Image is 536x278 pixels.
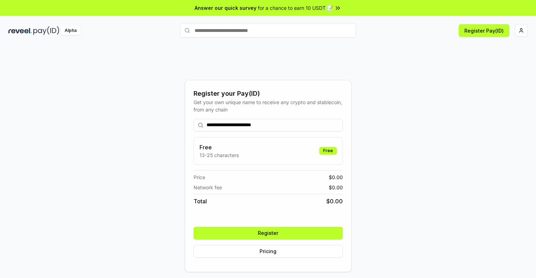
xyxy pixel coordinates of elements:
[200,143,239,151] h3: Free
[329,184,343,191] span: $ 0.00
[194,89,343,99] div: Register your Pay(ID)
[194,245,343,258] button: Pricing
[194,174,205,181] span: Price
[8,26,32,35] img: reveel_dark
[326,197,343,205] span: $ 0.00
[194,99,343,113] div: Get your own unique name to receive any crypto and stablecoin, from any chain
[329,174,343,181] span: $ 0.00
[194,197,207,205] span: Total
[459,24,509,37] button: Register Pay(ID)
[258,4,333,12] span: for a chance to earn 10 USDT 📝
[194,184,222,191] span: Network fee
[319,147,337,155] div: Free
[61,26,80,35] div: Alpha
[195,4,256,12] span: Answer our quick survey
[194,227,343,239] button: Register
[33,26,59,35] img: pay_id
[200,151,239,159] p: 13-25 characters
